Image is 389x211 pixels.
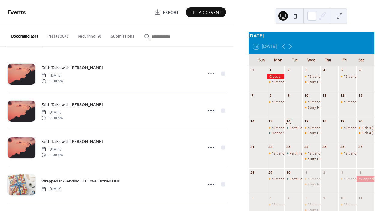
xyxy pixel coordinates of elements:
[340,145,345,149] div: 26
[286,196,291,200] div: 7
[322,119,327,123] div: 18
[302,156,320,161] div: Story Hour with Jesus
[250,170,255,175] div: 28
[358,68,363,72] div: 6
[73,24,106,46] button: Recurring (9)
[322,68,327,72] div: 4
[253,54,270,66] div: Sun
[308,202,364,207] div: "Sit and Fit" with [PERSON_NAME]
[320,54,336,66] div: Thu
[41,78,63,84] span: 1:00 pm
[308,80,362,85] div: Story Hour with [PERSON_NAME]
[199,9,222,16] span: Add Event
[340,196,345,200] div: 10
[284,151,302,156] div: Faith Talks with Henry
[250,145,255,149] div: 21
[272,176,328,182] div: "Sit and Fit" with [PERSON_NAME]
[6,24,43,46] button: Upcoming (24)
[358,119,363,123] div: 20
[302,151,320,156] div: "Sit and Fit" with Monica
[302,125,320,131] div: "Sit and Fit" with Monica
[290,151,343,156] div: Faith Talks with [PERSON_NAME]
[163,9,179,16] span: Export
[41,178,120,185] a: Wrapped In/Sending His Love Entries DUE
[322,145,327,149] div: 25
[302,105,320,110] div: Story Hour with Jesus
[304,145,309,149] div: 24
[336,54,353,66] div: Fri
[353,54,369,66] div: Sat
[290,125,343,131] div: Faith Talks with [PERSON_NAME]
[267,125,285,131] div: "Sit and Fit" with Monica
[41,64,103,71] a: Faith Talks with [PERSON_NAME]
[358,196,363,200] div: 11
[272,151,328,156] div: "Sit and Fit" with [PERSON_NAME]
[267,176,285,182] div: "Sit and Fit" with Monica
[268,119,273,123] div: 15
[340,170,345,175] div: 3
[286,170,291,175] div: 30
[308,156,362,161] div: Story Hour with [PERSON_NAME]
[272,131,291,136] div: Honor Meal
[338,125,356,131] div: "Sit and Fit" with Monica
[267,151,285,156] div: "Sit and Fit" with Monica
[308,74,364,79] div: "Sit and Fit" with [PERSON_NAME]
[286,145,291,149] div: 23
[268,93,273,98] div: 8
[338,151,356,156] div: "Sit and Fit" with Monica
[268,68,273,72] div: 1
[304,119,309,123] div: 17
[286,119,291,123] div: 16
[272,202,328,207] div: "Sit and Fit" with [PERSON_NAME]
[302,202,320,207] div: "Sit and Fit" with Monica
[272,100,328,105] div: "Sit and Fit" with [PERSON_NAME]
[267,202,285,207] div: "Sit and Fit" with Monica
[308,176,364,182] div: "Sit and Fit" with [PERSON_NAME]
[302,176,320,182] div: "Sit and Fit" with Monica
[308,125,364,131] div: "Sit and Fit" with [PERSON_NAME]
[267,100,285,105] div: "Sit and Fit" with Monica
[286,93,291,98] div: 9
[41,73,63,78] span: [DATE]
[41,110,63,115] span: [DATE]
[308,131,362,136] div: Story Hour with [PERSON_NAME]
[186,7,226,17] button: Add Event
[322,196,327,200] div: 9
[250,196,255,200] div: 5
[304,170,309,175] div: 1
[267,80,285,85] div: "Sit and Fit" with Monica
[268,170,273,175] div: 29
[356,131,374,136] div: Kids 4 Christ
[308,151,364,156] div: "Sit and Fit" with [PERSON_NAME]
[286,68,291,72] div: 2
[250,119,255,123] div: 14
[268,196,273,200] div: 6
[249,32,374,39] div: [DATE]
[272,125,328,131] div: "Sit and Fit" with [PERSON_NAME]
[267,131,285,136] div: Honor Meal
[286,54,303,66] div: Tue
[250,93,255,98] div: 7
[267,74,285,79] div: Closed—Labor Day
[106,24,139,46] button: Submissions
[302,182,320,187] div: Story Hour with Jesus
[290,176,343,182] div: Faith Talks with [PERSON_NAME]
[302,100,320,105] div: "Sit and Fit" with Monica
[358,93,363,98] div: 13
[308,100,364,105] div: "Sit and Fit" with [PERSON_NAME]
[340,93,345,98] div: 12
[41,186,62,192] span: [DATE]
[358,145,363,149] div: 27
[41,65,103,71] span: Faith Talks with [PERSON_NAME]
[41,139,103,145] span: Faith Talks with [PERSON_NAME]
[302,74,320,79] div: "Sit and Fit" with Monica
[338,100,356,105] div: "Sit and Fit" with Monica
[308,182,362,187] div: Story Hour with [PERSON_NAME]
[308,105,362,110] div: Story Hour with [PERSON_NAME]
[250,68,255,72] div: 31
[304,68,309,72] div: 3
[270,54,286,66] div: Mon
[338,202,356,207] div: "Sit and Fit" with Monica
